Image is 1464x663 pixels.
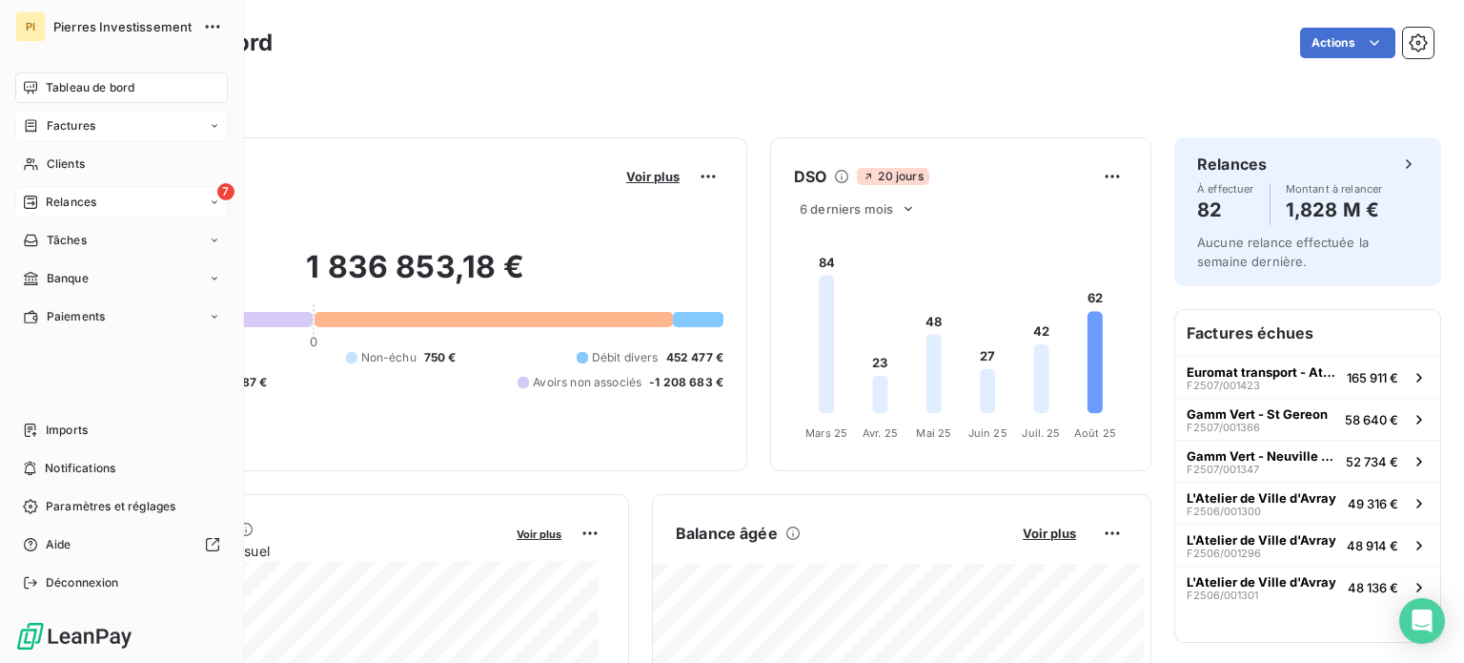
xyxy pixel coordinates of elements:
span: 750 € [424,349,457,366]
span: L'Atelier de Ville d'Avray [1187,574,1336,590]
button: Gamm Vert - St GereonF2507/00136658 640 € [1175,398,1440,440]
span: Gamm Vert - Neuville de [GEOGRAPHIC_DATA] [1187,448,1338,464]
h4: 82 [1197,195,1254,225]
a: Factures [15,111,228,141]
span: 58 640 € [1345,412,1398,427]
span: Clients [47,155,85,173]
span: -1 208 683 € [649,374,723,391]
span: F2507/001347 [1187,464,1259,475]
a: Tableau de bord [15,73,228,103]
span: F2506/001300 [1187,506,1261,517]
span: F2507/001423 [1187,380,1260,391]
span: 48 136 € [1348,580,1398,595]
span: Tableau de bord [46,79,134,96]
h6: Factures échues [1175,310,1440,356]
a: Clients [15,149,228,179]
span: Tâches [47,232,87,249]
span: 20 jours [857,168,928,185]
h2: 1 836 853,18 € [108,248,723,305]
span: F2507/001366 [1187,422,1260,433]
span: Non-échu [361,349,417,366]
button: Voir plus [1017,525,1082,542]
span: À effectuer [1197,183,1254,195]
span: Euromat transport - Athis Mons (Bai [1187,364,1339,380]
h6: Relances [1197,153,1267,176]
h4: 1,828 M € [1286,195,1383,225]
span: Gamm Vert - St Gereon [1187,406,1328,422]
span: L'Atelier de Ville d'Avray [1187,490,1336,506]
tspan: Avr. 25 [863,426,898,440]
tspan: Juil. 25 [1022,426,1060,440]
span: 49 316 € [1348,496,1398,511]
span: 165 911 € [1347,370,1398,385]
tspan: Mars 25 [805,426,847,440]
span: Aucune relance effectuée la semaine dernière. [1197,235,1369,269]
a: Imports [15,415,228,445]
span: Voir plus [517,528,561,541]
span: Avoirs non associés [533,374,641,391]
span: 7 [217,183,234,200]
span: F2506/001301 [1187,590,1258,601]
span: Débit divers [592,349,659,366]
span: Paiements [47,308,105,325]
h6: Balance âgée [676,522,778,545]
span: Chiffre d'affaires mensuel [108,541,503,561]
span: Voir plus [1023,526,1076,541]
a: Tâches [15,225,228,256]
span: 52 734 € [1346,454,1398,469]
span: Imports [46,422,88,439]
button: Actions [1300,28,1395,58]
span: Déconnexion [46,574,119,591]
span: Montant à relancer [1286,183,1383,195]
a: Paiements [15,301,228,332]
span: Voir plus [626,169,680,184]
tspan: Juin 25 [968,426,1007,440]
span: 6 derniers mois [800,201,893,217]
tspan: Mai 25 [916,426,951,440]
a: Aide [15,529,228,560]
button: Voir plus [511,525,567,542]
a: 7Relances [15,187,228,218]
span: 0 [310,334,317,349]
a: Banque [15,263,228,294]
span: L'Atelier de Ville d'Avray [1187,532,1336,548]
tspan: Août 25 [1074,426,1116,440]
span: Relances [46,194,96,211]
span: Aide [46,536,71,553]
img: Logo LeanPay [15,621,133,652]
div: Open Intercom Messenger [1399,598,1445,644]
button: L'Atelier de Ville d'AvrayF2506/00129648 914 € [1175,524,1440,566]
button: Gamm Vert - Neuville de [GEOGRAPHIC_DATA]F2507/00134752 734 € [1175,440,1440,482]
div: PI [15,11,46,42]
h6: DSO [794,165,826,188]
a: Paramètres et réglages [15,491,228,522]
span: Pierres Investissement [53,19,192,34]
button: Euromat transport - Athis Mons (BaiF2507/001423165 911 € [1175,356,1440,398]
span: Notifications [45,460,115,477]
span: 48 914 € [1347,538,1398,553]
button: Voir plus [620,168,685,185]
span: 452 477 € [666,349,723,366]
button: L'Atelier de Ville d'AvrayF2506/00130148 136 € [1175,566,1440,608]
span: Banque [47,270,89,287]
span: Paramètres et réglages [46,498,175,515]
span: F2506/001296 [1187,548,1261,559]
button: L'Atelier de Ville d'AvrayF2506/00130049 316 € [1175,482,1440,524]
span: Factures [47,117,95,135]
